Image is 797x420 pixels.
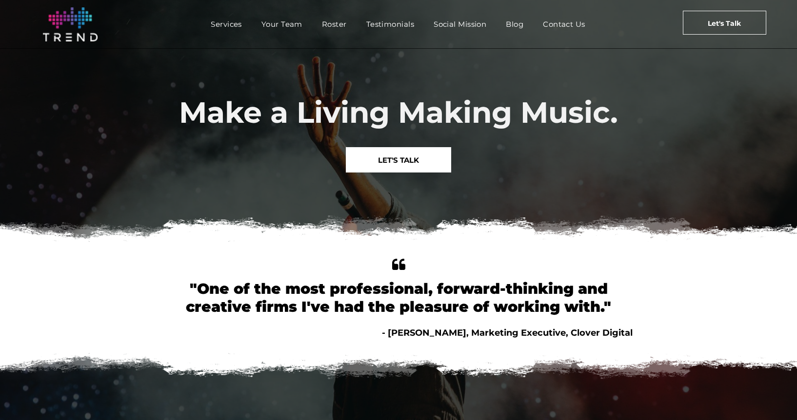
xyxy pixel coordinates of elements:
[179,95,618,130] span: Make a Living Making Music.
[252,17,312,31] a: Your Team
[496,17,533,31] a: Blog
[43,7,98,41] img: logo
[708,11,741,36] span: Let's Talk
[186,280,611,316] font: "One of the most professional, forward-thinking and creative firms I've had the pleasure of worki...
[346,147,451,172] a: LET'S TALK
[424,17,496,31] a: Social Mission
[201,17,252,31] a: Services
[683,11,766,35] a: Let's Talk
[357,17,424,31] a: Testimonials
[312,17,357,31] a: Roster
[533,17,595,31] a: Contact Us
[382,327,633,338] span: - [PERSON_NAME], Marketing Executive, Clover Digital
[378,148,419,172] span: LET'S TALK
